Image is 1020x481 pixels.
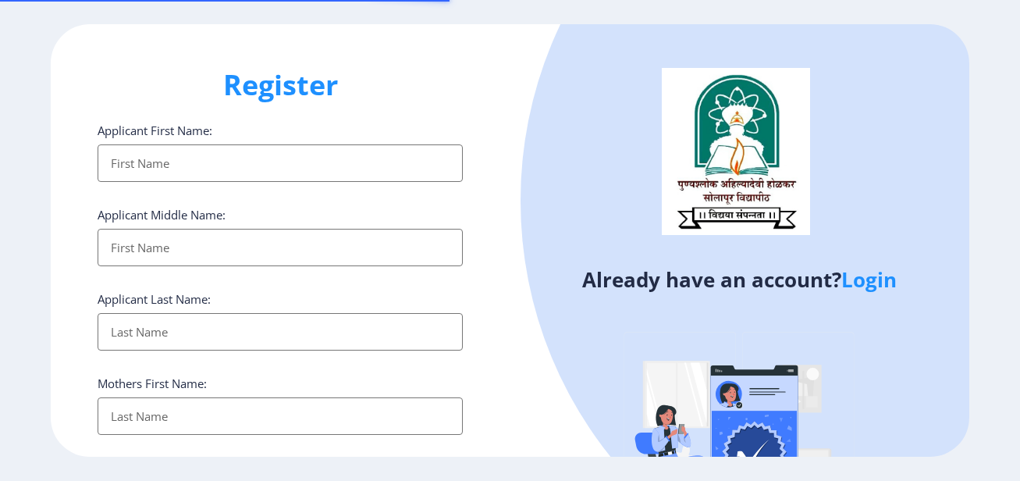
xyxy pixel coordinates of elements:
label: Applicant Middle Name: [98,207,226,223]
input: First Name [98,144,463,182]
h1: Register [98,66,463,104]
label: Mothers First Name: [98,376,207,391]
h4: Already have an account? [521,267,957,292]
input: Last Name [98,397,463,435]
img: logo [662,68,810,235]
input: Last Name [98,313,463,351]
label: Applicant Last Name: [98,291,211,307]
a: Login [841,265,897,294]
label: Applicant First Name: [98,123,212,138]
input: First Name [98,229,463,266]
